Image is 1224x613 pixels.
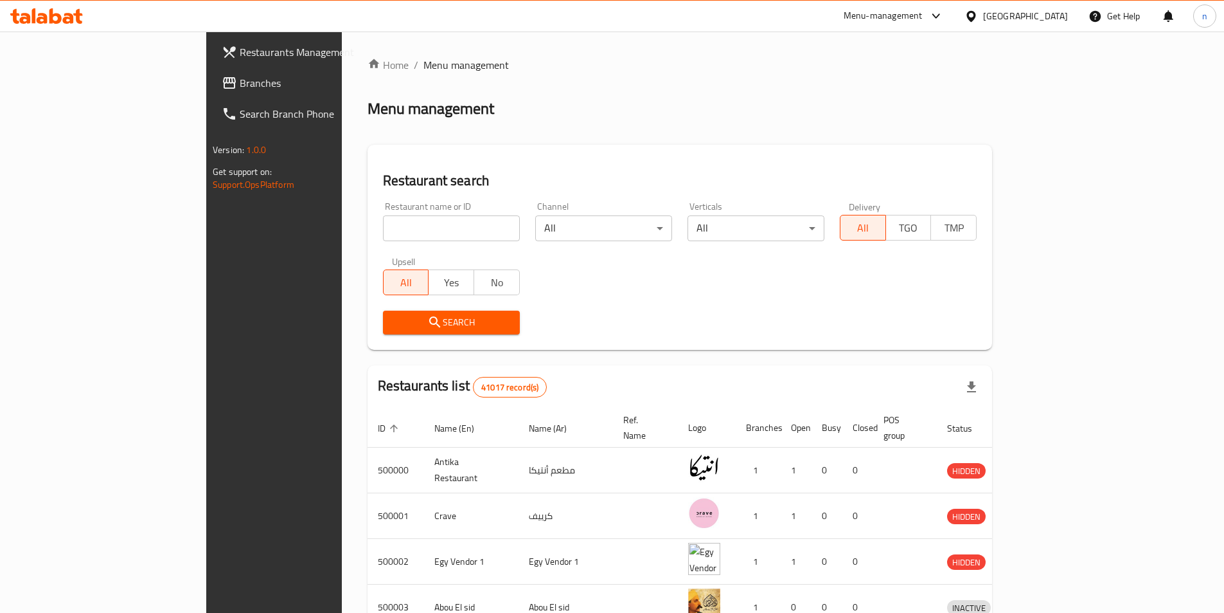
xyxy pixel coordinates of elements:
[434,273,469,292] span: Yes
[519,539,613,585] td: Egy Vendor 1
[947,554,986,570] div: HIDDEN
[842,493,873,539] td: 0
[781,493,812,539] td: 1
[623,412,662,443] span: Ref. Name
[688,497,720,529] img: Crave
[423,57,509,73] span: Menu management
[383,270,429,295] button: All
[424,493,519,539] td: Crave
[956,372,987,403] div: Export file
[947,509,986,524] div: HIDDEN
[678,408,736,448] th: Logo
[846,219,881,237] span: All
[424,448,519,493] td: Antika Restaurant
[1202,9,1207,23] span: n
[211,68,411,98] a: Branches
[891,219,927,237] span: TGO
[246,142,266,158] span: 1.0.0
[688,543,720,575] img: Egy Vendor 1
[781,408,812,448] th: Open
[213,163,272,180] span: Get support on:
[393,315,510,331] span: Search
[378,376,547,398] h2: Restaurants list
[736,408,781,448] th: Branches
[842,539,873,585] td: 0
[479,273,515,292] span: No
[424,539,519,585] td: Egy Vendor 1
[392,257,416,266] label: Upsell
[519,448,613,493] td: مطعم أنتيكا
[474,270,520,295] button: No
[535,215,672,241] div: All
[383,171,977,190] h2: Restaurant search
[849,202,881,211] label: Delivery
[885,215,932,241] button: TGO
[529,421,583,436] span: Name (Ar)
[844,8,923,24] div: Menu-management
[936,219,971,237] span: TMP
[736,493,781,539] td: 1
[474,381,546,394] span: 41017 record(s)
[812,539,842,585] td: 0
[840,215,886,241] button: All
[842,448,873,493] td: 0
[414,57,418,73] li: /
[240,44,400,60] span: Restaurants Management
[812,408,842,448] th: Busy
[947,464,986,479] span: HIDDEN
[736,539,781,585] td: 1
[736,448,781,493] td: 1
[812,448,842,493] td: 0
[213,176,294,193] a: Support.OpsPlatform
[211,37,411,68] a: Restaurants Management
[519,493,613,539] td: كرييف
[947,509,986,524] span: HIDDEN
[687,215,824,241] div: All
[688,452,720,484] img: Antika Restaurant
[213,142,244,158] span: Version:
[211,98,411,129] a: Search Branch Phone
[240,106,400,122] span: Search Branch Phone
[428,270,474,295] button: Yes
[947,555,986,570] span: HIDDEN
[781,448,812,493] td: 1
[930,215,977,241] button: TMP
[378,421,402,436] span: ID
[473,377,547,398] div: Total records count
[812,493,842,539] td: 0
[781,539,812,585] td: 1
[368,98,494,119] h2: Menu management
[434,421,491,436] span: Name (En)
[842,408,873,448] th: Closed
[368,57,992,73] nav: breadcrumb
[947,421,989,436] span: Status
[240,75,400,91] span: Branches
[383,311,520,334] button: Search
[883,412,921,443] span: POS group
[983,9,1068,23] div: [GEOGRAPHIC_DATA]
[383,215,520,241] input: Search for restaurant name or ID..
[389,273,424,292] span: All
